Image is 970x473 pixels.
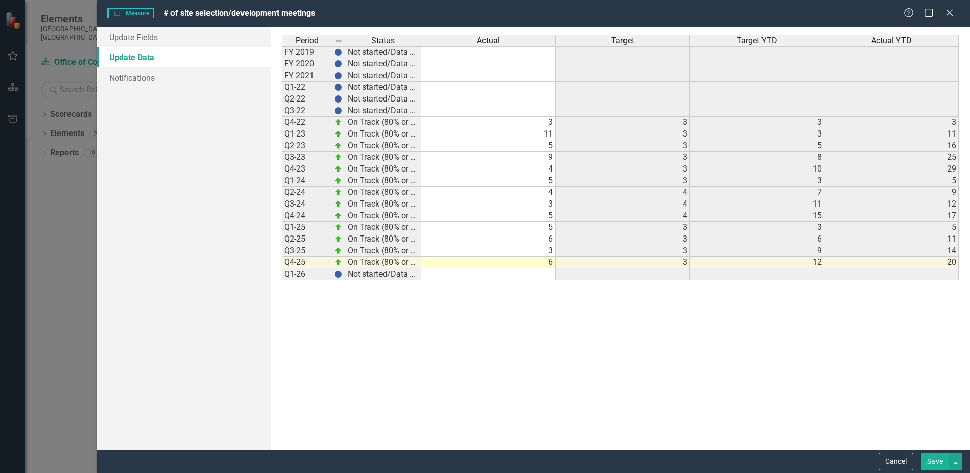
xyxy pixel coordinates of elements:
[556,117,690,128] td: 3
[421,257,556,268] td: 6
[334,107,342,115] img: BgCOk07PiH71IgAAAABJRU5ErkJggg==
[345,93,421,105] td: Not started/Data not yet available
[282,93,332,105] td: Q2-22
[371,36,395,45] span: Status
[345,58,421,70] td: Not started/Data not yet available
[556,210,690,222] td: 4
[282,82,332,93] td: Q1-22
[345,46,421,58] td: Not started/Data not yet available
[345,140,421,152] td: On Track (80% or higher)
[556,175,690,187] td: 3
[556,233,690,245] td: 3
[556,198,690,210] td: 4
[824,140,959,152] td: 16
[690,163,824,175] td: 10
[97,47,271,67] a: Update Data
[421,198,556,210] td: 3
[824,152,959,163] td: 25
[282,245,332,257] td: Q3-25
[421,128,556,140] td: 11
[334,142,342,150] img: zOikAAAAAElFTkSuQmCC
[879,453,913,470] button: Cancel
[421,245,556,257] td: 3
[556,128,690,140] td: 3
[282,222,332,233] td: Q1-25
[556,257,690,268] td: 3
[334,60,342,68] img: BgCOk07PiH71IgAAAABJRU5ErkJggg==
[282,105,332,117] td: Q3-22
[296,36,319,45] span: Period
[345,268,421,280] td: Not started/Data not yet available
[282,58,332,70] td: FY 2020
[334,72,342,80] img: BgCOk07PiH71IgAAAABJRU5ErkJggg==
[690,210,824,222] td: 15
[690,140,824,152] td: 5
[871,36,912,45] span: Actual YTD
[824,222,959,233] td: 5
[611,36,634,45] span: Target
[690,152,824,163] td: 8
[334,247,342,255] img: zOikAAAAAElFTkSuQmCC
[345,175,421,187] td: On Track (80% or higher)
[690,222,824,233] td: 3
[282,163,332,175] td: Q4-23
[334,223,342,231] img: zOikAAAAAElFTkSuQmCC
[690,257,824,268] td: 12
[421,187,556,198] td: 4
[690,175,824,187] td: 3
[690,117,824,128] td: 3
[345,210,421,222] td: On Track (80% or higher)
[345,105,421,117] td: Not started/Data not yet available
[345,187,421,198] td: On Track (80% or higher)
[345,163,421,175] td: On Track (80% or higher)
[334,235,342,243] img: zOikAAAAAElFTkSuQmCC
[824,175,959,187] td: 5
[282,233,332,245] td: Q2-25
[282,140,332,152] td: Q2-23
[282,257,332,268] td: Q4-25
[421,140,556,152] td: 5
[421,163,556,175] td: 4
[97,67,271,88] a: Notifications
[97,27,271,47] a: Update Fields
[335,37,343,45] img: 8DAGhfEEPCf229AAAAAElFTkSuQmCC
[421,152,556,163] td: 9
[282,152,332,163] td: Q3-23
[334,153,342,161] img: zOikAAAAAElFTkSuQmCC
[824,245,959,257] td: 14
[345,245,421,257] td: On Track (80% or higher)
[334,270,342,278] img: BgCOk07PiH71IgAAAABJRU5ErkJggg==
[345,198,421,210] td: On Track (80% or higher)
[334,95,342,103] img: BgCOk07PiH71IgAAAABJRU5ErkJggg==
[282,268,332,280] td: Q1-26
[334,118,342,126] img: zOikAAAAAElFTkSuQmCC
[334,48,342,56] img: BgCOk07PiH71IgAAAABJRU5ErkJggg==
[737,36,777,45] span: Target YTD
[556,163,690,175] td: 3
[334,212,342,220] img: zOikAAAAAElFTkSuQmCC
[282,175,332,187] td: Q1-24
[824,257,959,268] td: 20
[107,8,153,18] span: Measure
[334,83,342,91] img: BgCOk07PiH71IgAAAABJRU5ErkJggg==
[824,117,959,128] td: 3
[334,130,342,138] img: zOikAAAAAElFTkSuQmCC
[282,210,332,222] td: Q4-24
[477,36,500,45] span: Actual
[556,245,690,257] td: 3
[556,222,690,233] td: 3
[345,82,421,93] td: Not started/Data not yet available
[824,163,959,175] td: 29
[556,140,690,152] td: 3
[824,233,959,245] td: 11
[345,222,421,233] td: On Track (80% or higher)
[824,198,959,210] td: 12
[690,233,824,245] td: 6
[556,152,690,163] td: 3
[421,233,556,245] td: 6
[164,8,315,18] span: # of site selection/development meetings
[921,453,949,470] button: Save
[690,187,824,198] td: 7
[334,165,342,173] img: zOikAAAAAElFTkSuQmCC
[824,128,959,140] td: 11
